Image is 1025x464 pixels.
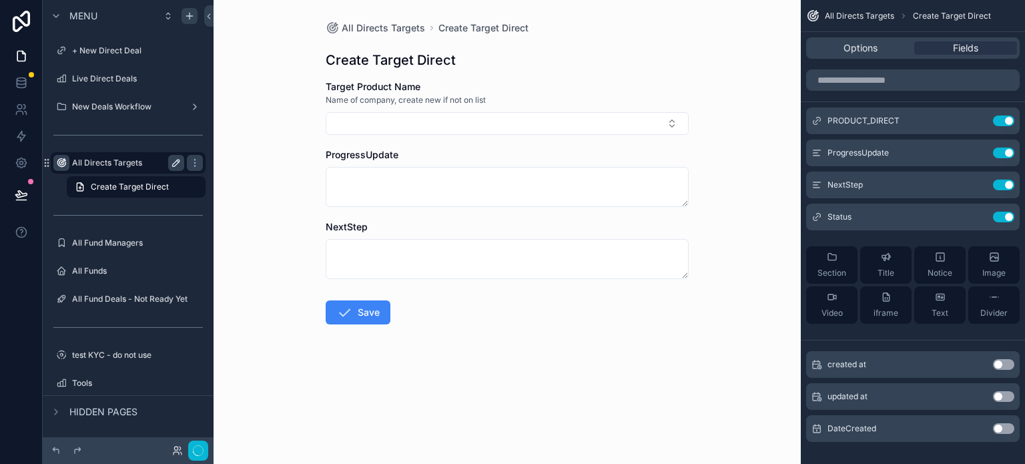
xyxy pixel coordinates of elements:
[51,288,206,310] a: All Fund Deals - Not Ready Yet
[72,266,203,276] label: All Funds
[69,9,97,23] span: Menu
[51,96,206,118] a: New Deals Workflow
[72,378,203,389] label: Tools
[806,246,858,284] button: Section
[51,373,206,394] a: Tools
[72,101,184,112] label: New Deals Workflow
[342,21,425,35] span: All Directs Targets
[326,51,456,69] h1: Create Target Direct
[932,308,948,318] span: Text
[51,152,206,174] a: All Directs Targets
[72,294,203,304] label: All Fund Deals - Not Ready Yet
[806,286,858,324] button: Video
[817,268,846,278] span: Section
[928,268,952,278] span: Notice
[968,286,1020,324] button: Divider
[874,308,898,318] span: iframe
[913,11,991,21] span: Create Target Direct
[326,221,368,232] span: NextStep
[72,158,179,168] label: All Directs Targets
[326,149,398,160] span: ProgressUpdate
[860,286,912,324] button: iframe
[326,81,420,92] span: Target Product Name
[860,246,912,284] button: Title
[980,308,1008,318] span: Divider
[69,405,137,419] span: Hidden pages
[72,73,203,84] label: Live Direct Deals
[72,350,203,361] label: test KYC - do not use
[326,95,486,105] span: Name of company, create new if not on list
[72,238,203,248] label: All Fund Managers
[827,391,868,402] span: updated at
[51,232,206,254] a: All Fund Managers
[827,148,889,158] span: ProgressUpdate
[438,21,529,35] a: Create Target Direct
[51,260,206,282] a: All Funds
[821,308,843,318] span: Video
[968,246,1020,284] button: Image
[827,423,876,434] span: DateCreated
[326,300,390,324] button: Save
[326,112,689,135] button: Select Button
[72,45,203,56] label: + New Direct Deal
[827,212,851,222] span: Status
[843,41,878,55] span: Options
[825,11,894,21] span: All Directs Targets
[326,21,425,35] a: All Directs Targets
[67,176,206,198] a: Create Target Direct
[953,41,978,55] span: Fields
[827,115,900,126] span: PRODUCT_DIRECT
[91,182,169,192] span: Create Target Direct
[827,359,866,370] span: created at
[51,40,206,61] a: + New Direct Deal
[878,268,894,278] span: Title
[51,68,206,89] a: Live Direct Deals
[982,268,1006,278] span: Image
[914,246,966,284] button: Notice
[827,180,863,190] span: NextStep
[914,286,966,324] button: Text
[51,344,206,366] a: test KYC - do not use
